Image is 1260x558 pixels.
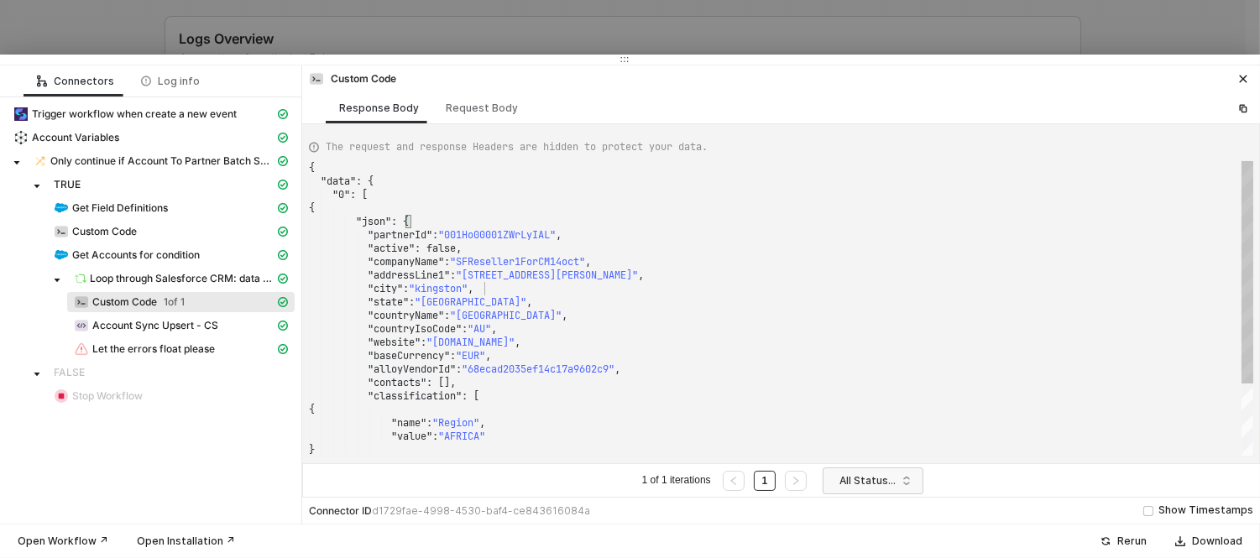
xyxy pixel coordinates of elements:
[54,178,81,191] span: TRUE
[13,159,21,167] span: caret-down
[278,321,288,331] span: icon-cards
[27,151,295,171] span: Only continue if Account To Partner Batch Sync Exists
[137,535,235,548] div: Open Installation ↗
[368,255,444,269] span: "companyName"
[479,416,485,430] span: ,
[278,156,288,166] span: icon-cards
[53,276,61,284] span: caret-down
[55,201,68,215] img: integration-icon
[368,282,403,295] span: "city"
[450,269,456,282] span: :
[1158,503,1253,519] div: Show Timestamps
[446,102,518,115] div: Request Body
[1238,103,1248,113] span: icon-copy-paste
[368,295,409,309] span: "state"
[356,215,391,228] span: "json"
[278,297,288,307] span: icon-cards
[723,471,745,491] button: left
[462,322,468,336] span: :
[72,248,200,262] span: Get Accounts for condition
[33,182,41,190] span: caret-down
[278,203,288,213] span: icon-cards
[450,349,456,362] span: :
[332,188,350,201] span: "0"
[791,476,801,486] span: right
[456,269,638,282] span: "[STREET_ADDRESS][PERSON_NAME]"
[34,154,46,168] img: integration-icon
[562,309,567,322] span: ,
[356,175,374,188] span: : {
[75,319,88,332] img: integration-icon
[485,349,491,362] span: ,
[92,342,215,356] span: Let the errors float please
[1117,535,1147,548] div: Rerun
[450,309,562,322] span: "[GEOGRAPHIC_DATA]"
[368,349,450,362] span: "baseCurrency"
[309,403,315,416] span: {
[585,255,591,269] span: ,
[67,292,295,312] span: Custom Code
[141,75,200,88] div: Log info
[462,362,614,376] span: "68ecad2035ef14c17a9602c9"
[72,225,137,238] span: Custom Code
[67,316,295,336] span: Account Sync Upsert - CS
[754,471,776,491] li: 1
[75,295,88,309] img: integration-icon
[484,282,485,283] textarea: Editor content;Press Alt+F1 for Accessibility Options.
[444,309,450,322] span: :
[1238,74,1248,84] span: icon-close
[409,282,468,295] span: "kingston"
[462,389,479,403] span: : [
[339,102,419,115] div: Response Body
[67,339,295,359] span: Let the errors float please
[438,228,556,242] span: "001Ho00001ZWrLyIAL"
[438,430,485,443] span: "AFRICA"
[368,376,426,389] span: "contacts"
[126,531,246,551] button: Open Installation ↗
[309,161,315,175] span: {
[456,349,485,362] span: "EUR"
[368,242,415,255] span: "active"
[368,269,450,282] span: "addressLine1"
[640,471,714,491] li: 1 of 1 iterations
[72,389,143,403] span: Stop Workflow
[278,274,288,284] span: icon-cards
[7,128,295,148] span: Account Variables
[1090,531,1158,551] button: Rerun
[368,389,462,403] span: "classification"
[309,71,396,86] div: Custom Code
[432,416,479,430] span: "Region"
[54,366,85,379] span: FALSE
[720,471,747,491] li: Previous Page
[415,295,526,309] span: "[GEOGRAPHIC_DATA]"
[368,336,421,349] span: "website"
[432,228,438,242] span: :
[785,471,807,491] button: right
[75,272,86,285] img: integration-icon
[614,362,620,376] span: ,
[1101,536,1111,546] span: icon-success-page
[468,282,473,295] span: ,
[37,75,114,88] div: Connectors
[556,228,562,242] span: ,
[1175,536,1185,546] span: icon-download
[782,471,809,491] li: Next Page
[18,535,108,548] div: Open Workflow ↗
[309,504,590,518] div: Connector ID
[415,242,462,255] span: : false,
[403,282,409,295] span: :
[14,131,28,144] img: integration-icon
[468,322,491,336] span: "AU"
[92,319,218,332] span: Account Sync Upsert - CS
[391,430,432,443] span: "value"
[491,322,497,336] span: ,
[47,175,295,195] span: TRUE
[757,472,773,490] a: 1
[450,255,585,269] span: "SFReseller1ForCM14oct"
[55,389,68,403] img: integration-icon
[426,336,515,349] span: "[DOMAIN_NAME]"
[309,443,315,456] span: }
[37,76,47,86] span: icon-logic
[278,227,288,237] span: icon-cards
[426,416,432,430] span: :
